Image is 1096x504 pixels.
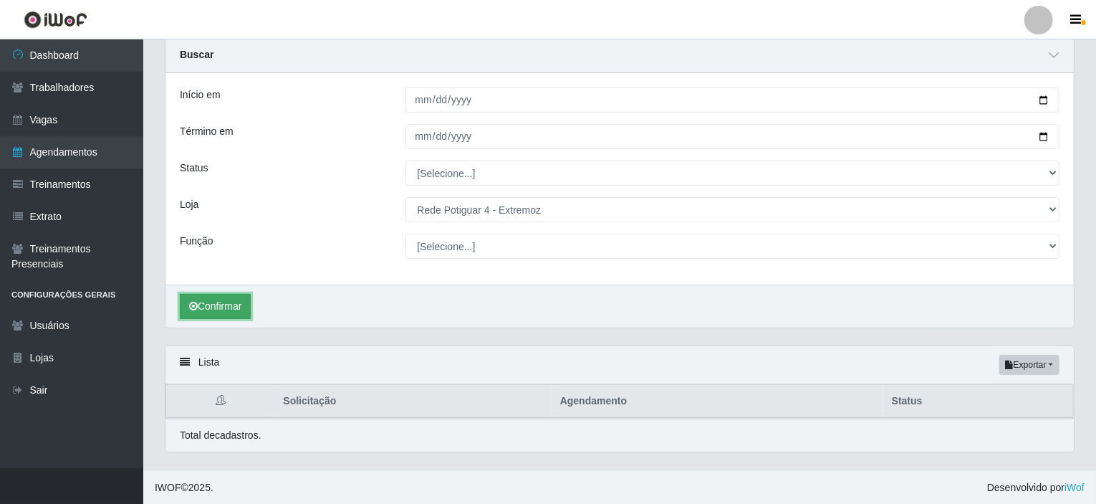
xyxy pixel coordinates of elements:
th: Solicitação [274,385,551,419]
label: Loja [180,197,198,212]
button: Exportar [999,355,1059,375]
label: Status [180,161,208,176]
button: Confirmar [180,294,251,319]
img: CoreUI Logo [24,11,87,29]
label: Função [180,234,213,249]
input: 00/00/0000 [405,87,1060,113]
th: Agendamento [552,385,883,419]
a: iWof [1064,482,1085,493]
span: IWOF [155,482,181,493]
th: Status [883,385,1074,419]
span: © 2025 . [155,480,213,495]
label: Término em [180,124,234,139]
label: Início em [180,87,221,103]
input: 00/00/0000 [405,124,1060,149]
span: Desenvolvido por [987,480,1085,495]
div: Lista [165,346,1074,384]
p: Total de cadastros. [180,428,261,443]
strong: Buscar [180,49,213,60]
